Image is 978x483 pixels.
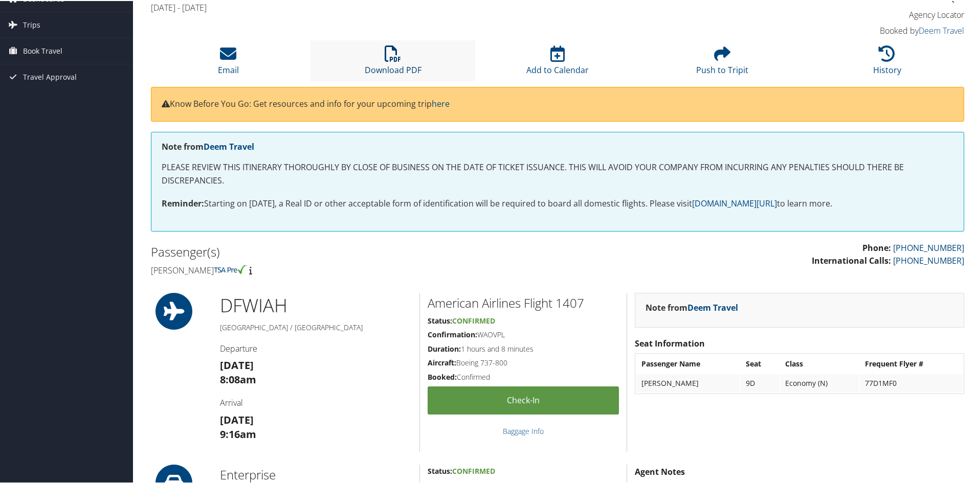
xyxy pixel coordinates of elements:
[452,315,495,325] span: Confirmed
[220,426,256,440] strong: 9:16am
[428,357,456,366] strong: Aircraft:
[220,465,412,482] h2: Enterprise
[220,372,256,385] strong: 8:08am
[220,342,412,353] h4: Departure
[636,373,740,392] td: [PERSON_NAME]
[428,329,619,339] h5: WAOVPL
[162,97,953,110] p: Know Before You Go: Get resources and info for your upcoming trip
[860,373,963,392] td: 77D1MF0
[23,37,62,63] span: Book Travel
[220,396,412,407] h4: Arrival
[365,50,421,75] a: Download PDF
[428,343,461,353] strong: Duration:
[204,140,254,151] a: Deem Travel
[636,354,740,372] th: Passenger Name
[812,254,891,265] strong: International Calls:
[780,373,859,392] td: Economy (N)
[162,160,953,186] p: PLEASE REVIEW THIS ITINERARY THOROUGHLY BY CLOSE OF BUSINESS ON THE DATE OF TICKET ISSUANCE. THIS...
[687,301,738,312] a: Deem Travel
[692,197,777,208] a: [DOMAIN_NAME][URL]
[162,196,953,210] p: Starting on [DATE], a Real ID or other acceptable form of identification will be required to boar...
[772,8,964,19] h4: Agency Locator
[214,264,247,273] img: tsa-precheck.png
[772,24,964,35] h4: Booked by
[220,412,254,426] strong: [DATE]
[893,241,964,252] a: [PHONE_NUMBER]
[428,343,619,353] h5: 1 hours and 8 minutes
[503,425,544,435] a: Baggage Info
[780,354,859,372] th: Class
[428,315,452,325] strong: Status:
[428,371,457,381] strong: Booked:
[218,50,239,75] a: Email
[162,140,254,151] strong: Note from
[220,321,412,332] h5: [GEOGRAPHIC_DATA] / [GEOGRAPHIC_DATA]
[862,241,891,252] strong: Phone:
[635,337,705,348] strong: Seat Information
[428,371,619,381] h5: Confirmed
[696,50,748,75] a: Push to Tripit
[432,97,450,108] a: here
[919,24,964,35] a: Deem Travel
[526,50,589,75] a: Add to Calendar
[428,293,619,311] h2: American Airlines Flight 1407
[220,357,254,371] strong: [DATE]
[220,292,412,317] h1: DFW IAH
[162,197,204,208] strong: Reminder:
[23,11,40,37] span: Trips
[741,354,779,372] th: Seat
[23,63,77,89] span: Travel Approval
[428,357,619,367] h5: Boeing 737-800
[452,465,495,475] span: Confirmed
[428,385,619,413] a: Check-in
[873,50,901,75] a: History
[151,242,550,260] h2: Passenger(s)
[635,465,685,476] strong: Agent Notes
[646,301,738,312] strong: Note from
[151,264,550,275] h4: [PERSON_NAME]
[893,254,964,265] a: [PHONE_NUMBER]
[741,373,779,392] td: 9D
[860,354,963,372] th: Frequent Flyer #
[428,465,452,475] strong: Status:
[151,1,757,12] h4: [DATE] - [DATE]
[428,329,477,338] strong: Confirmation:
